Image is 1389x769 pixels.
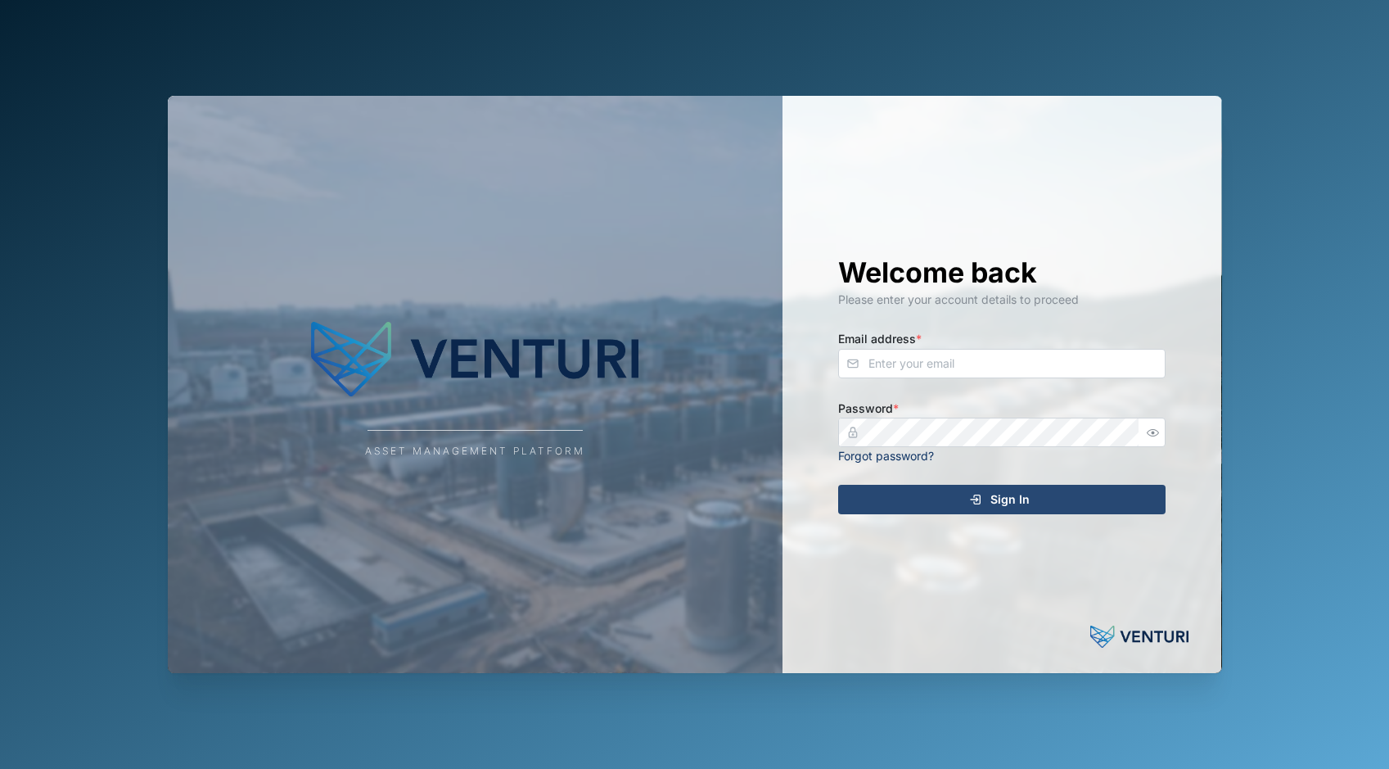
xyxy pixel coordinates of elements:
[838,449,934,463] a: Forgot password?
[311,310,638,409] img: Company Logo
[990,486,1030,513] span: Sign In
[838,400,899,418] label: Password
[838,349,1166,378] input: Enter your email
[838,255,1166,291] h1: Welcome back
[838,291,1166,309] div: Please enter your account details to proceed
[838,485,1166,514] button: Sign In
[1090,621,1188,654] img: Powered by: Venturi
[365,444,585,459] div: Asset Management Platform
[838,330,922,348] label: Email address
